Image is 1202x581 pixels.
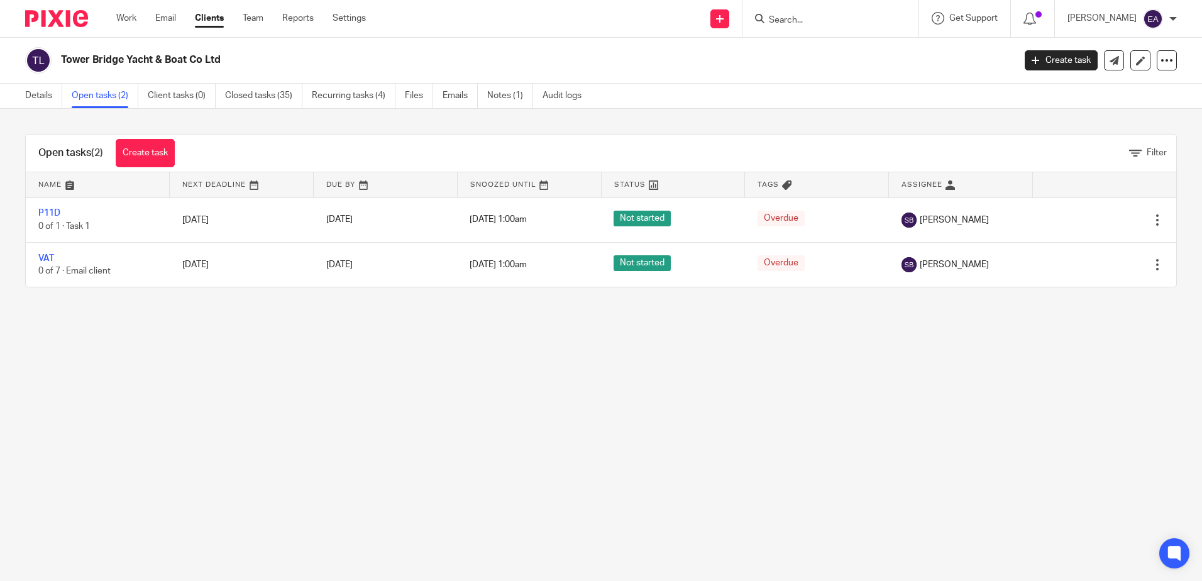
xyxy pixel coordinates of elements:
span: (2) [91,148,103,158]
span: [DATE] [326,260,353,269]
p: [PERSON_NAME] [1067,12,1137,25]
img: svg%3E [1143,9,1163,29]
a: Email [155,12,176,25]
span: 0 of 1 · Task 1 [38,222,90,231]
span: 0 of 7 · Email client [38,267,111,275]
a: Closed tasks (35) [225,84,302,108]
span: [DATE] 1:00am [470,260,527,269]
a: Team [243,12,263,25]
h1: Open tasks [38,147,103,160]
input: Search [768,15,881,26]
a: Recurring tasks (4) [312,84,395,108]
img: svg%3E [901,257,917,272]
a: Notes (1) [487,84,533,108]
a: Audit logs [543,84,591,108]
img: svg%3E [901,213,917,228]
img: Pixie [25,10,88,27]
span: Not started [614,255,671,271]
td: [DATE] [170,197,314,242]
a: Details [25,84,62,108]
a: P11D [38,209,60,218]
a: Create task [1025,50,1098,70]
a: Create task [116,139,175,167]
a: Reports [282,12,314,25]
img: svg%3E [25,47,52,74]
a: Open tasks (2) [72,84,138,108]
span: [DATE] [326,216,353,224]
span: Filter [1147,148,1167,157]
a: Emails [443,84,478,108]
span: Not started [614,211,671,226]
span: Status [614,181,646,188]
span: Get Support [949,14,998,23]
span: [PERSON_NAME] [920,214,989,226]
span: [DATE] 1:00am [470,216,527,224]
a: Settings [333,12,366,25]
h2: Tower Bridge Yacht & Boat Co Ltd [61,53,817,67]
a: Clients [195,12,224,25]
span: Snoozed Until [470,181,536,188]
a: Client tasks (0) [148,84,216,108]
span: Tags [758,181,779,188]
span: Overdue [758,255,805,271]
span: Overdue [758,211,805,226]
a: Work [116,12,136,25]
a: VAT [38,254,54,263]
td: [DATE] [170,242,314,287]
a: Files [405,84,433,108]
span: [PERSON_NAME] [920,258,989,271]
